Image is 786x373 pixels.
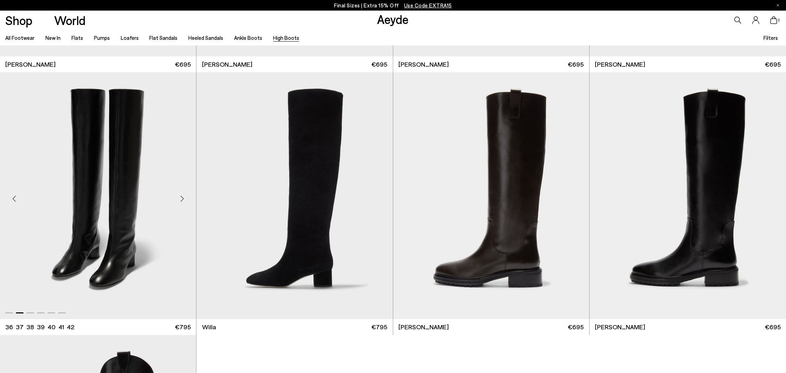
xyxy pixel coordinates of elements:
[595,323,645,331] span: [PERSON_NAME]
[398,60,449,69] span: [PERSON_NAME]
[590,319,786,335] a: [PERSON_NAME] €695
[196,319,392,335] a: Willa €795
[188,35,223,41] a: Heeled Sandals
[371,323,387,331] span: €795
[48,323,56,331] li: 40
[94,35,110,41] a: Pumps
[595,60,645,69] span: [PERSON_NAME]
[273,35,299,41] a: High Boots
[393,319,589,335] a: [PERSON_NAME] €695
[334,1,452,10] p: Final Sizes | Extra 15% Off
[377,12,409,26] a: Aeyde
[234,35,262,41] a: Ankle Boots
[5,60,56,69] span: [PERSON_NAME]
[196,72,392,319] img: Willa Suede Over-Knee Boots
[121,35,139,41] a: Loafers
[590,72,786,319] img: Henry Knee-High Boots
[770,16,777,24] a: 0
[58,323,64,331] li: 41
[26,323,34,331] li: 38
[175,323,191,331] span: €795
[54,14,86,26] a: World
[5,323,13,331] li: 36
[765,323,781,331] span: €695
[393,56,589,72] a: [PERSON_NAME] €695
[45,35,61,41] a: New In
[196,72,392,319] div: 3 / 6
[404,2,452,8] span: Navigate to /collections/ss25-final-sizes
[568,60,584,69] span: €695
[196,72,392,319] img: Willa Leather Over-Knee Boots
[171,188,193,209] div: Next slide
[777,18,781,22] span: 0
[398,323,449,331] span: [PERSON_NAME]
[202,60,252,69] span: [PERSON_NAME]
[765,60,781,69] span: €695
[67,323,74,331] li: 42
[4,188,25,209] div: Previous slide
[5,323,72,331] ul: variant
[71,35,83,41] a: Flats
[175,60,191,69] span: €695
[37,323,45,331] li: 39
[149,35,177,41] a: Flat Sandals
[202,323,216,331] span: Willa
[393,72,589,319] img: Henry Knee-High Boots
[16,323,24,331] li: 37
[196,56,392,72] a: [PERSON_NAME] €695
[590,56,786,72] a: [PERSON_NAME] €695
[568,323,584,331] span: €695
[5,35,34,41] a: All Footwear
[5,14,32,26] a: Shop
[371,60,387,69] span: €695
[763,35,778,41] span: Filters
